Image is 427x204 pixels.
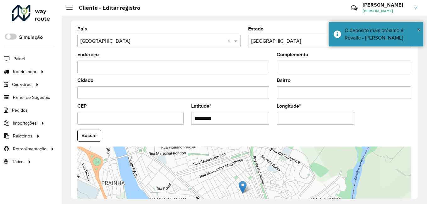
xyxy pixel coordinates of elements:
[12,81,31,88] span: Cadastros
[277,77,291,84] label: Bairro
[14,56,25,62] span: Painel
[13,68,36,75] span: Roteirizador
[277,51,308,58] label: Complemento
[13,146,47,152] span: Retroalimentação
[77,102,87,110] label: CEP
[417,25,420,34] button: Close
[227,37,233,45] span: Clear all
[363,2,410,8] h3: [PERSON_NAME]
[191,102,211,110] label: Latitude
[239,181,247,194] img: Marker
[345,27,419,42] div: O depósito mais próximo é: Revalle - [PERSON_NAME]
[77,130,101,142] button: Buscar
[13,120,37,126] span: Importações
[12,158,24,165] span: Tático
[13,133,32,139] span: Relatórios
[77,77,93,84] label: Cidade
[77,51,99,58] label: Endereço
[417,26,420,33] span: ×
[248,25,263,33] label: Estado
[73,4,140,11] h2: Cliente - Editar registro
[363,8,410,14] span: [PERSON_NAME]
[19,34,43,41] label: Simulação
[347,1,361,15] a: Contato Rápido
[13,94,50,101] span: Painel de Sugestão
[12,107,28,114] span: Pedidos
[277,102,301,110] label: Longitude
[77,25,87,33] label: País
